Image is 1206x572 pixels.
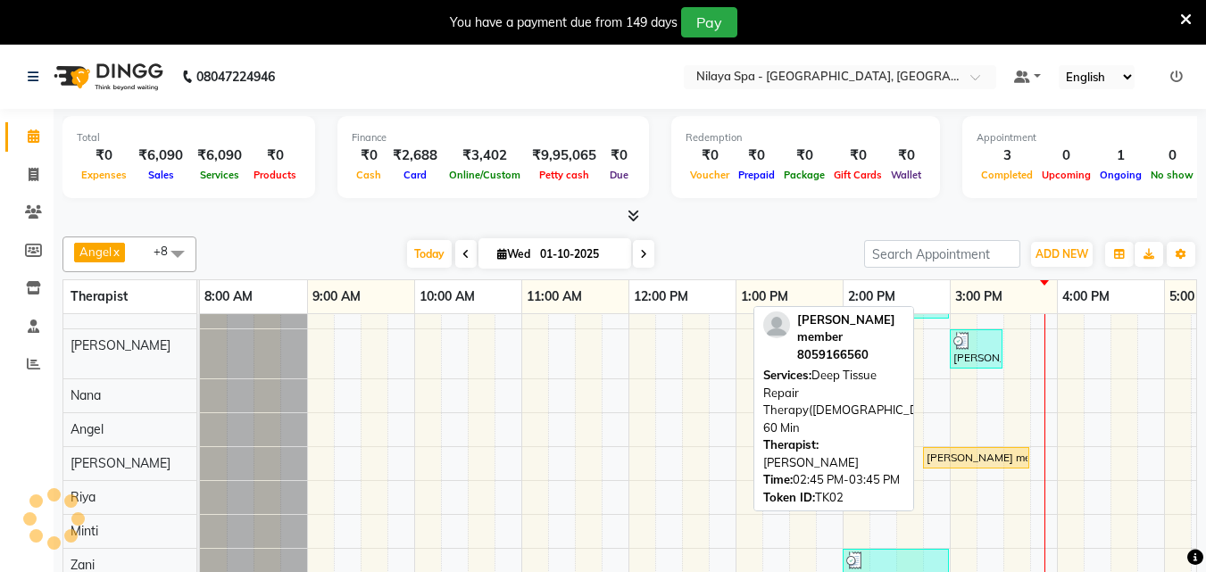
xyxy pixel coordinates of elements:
[195,169,244,181] span: Services
[77,130,301,145] div: Total
[977,169,1037,181] span: Completed
[886,145,926,166] div: ₹0
[1037,145,1095,166] div: 0
[1035,247,1088,261] span: ADD NEW
[681,7,737,37] button: Pay
[603,145,635,166] div: ₹0
[736,284,793,310] a: 1:00 PM
[1031,242,1093,267] button: ADD NEW
[763,490,815,504] span: Token ID:
[386,145,445,166] div: ₹2,688
[844,284,900,310] a: 2:00 PM
[249,145,301,166] div: ₹0
[1146,145,1198,166] div: 0
[71,337,171,353] span: [PERSON_NAME]
[797,346,904,364] div: 8059166560
[493,247,535,261] span: Wed
[864,240,1020,268] input: Search Appointment
[763,436,904,471] div: [PERSON_NAME]
[352,130,635,145] div: Finance
[525,145,603,166] div: ₹9,95,065
[779,145,829,166] div: ₹0
[1058,284,1114,310] a: 4:00 PM
[779,169,829,181] span: Package
[77,169,131,181] span: Expenses
[763,311,790,338] img: profile
[445,169,525,181] span: Online/Custom
[535,169,594,181] span: Petty cash
[1095,145,1146,166] div: 1
[1146,169,1198,181] span: No show
[1095,169,1146,181] span: Ongoing
[734,169,779,181] span: Prepaid
[196,52,275,102] b: 08047224946
[952,332,1001,366] div: [PERSON_NAME] , TK03, 03:00 PM-03:30 PM, African Cocoa Butter and Almond Scrub ([DEMOGRAPHIC_DATA...
[686,145,734,166] div: ₹0
[415,284,479,310] a: 10:00 AM
[71,455,171,471] span: [PERSON_NAME]
[77,145,131,166] div: ₹0
[629,284,693,310] a: 12:00 PM
[46,52,168,102] img: logo
[763,471,904,489] div: 02:45 PM-03:45 PM
[925,450,1027,466] div: [PERSON_NAME] member , TK02, 02:45 PM-03:45 PM, Deep Tissue Repair Therapy([DEMOGRAPHIC_DATA]) 60...
[605,169,633,181] span: Due
[522,284,586,310] a: 11:00 AM
[686,130,926,145] div: Redemption
[445,145,525,166] div: ₹3,402
[249,169,301,181] span: Products
[829,169,886,181] span: Gift Cards
[450,13,678,32] div: You have a payment due from 149 days
[144,169,179,181] span: Sales
[763,368,811,382] span: Services:
[308,284,365,310] a: 9:00 AM
[535,241,624,268] input: 2025-10-01
[407,240,452,268] span: Today
[71,489,96,505] span: Riya
[977,145,1037,166] div: 3
[797,312,895,344] span: [PERSON_NAME] member
[734,145,779,166] div: ₹0
[200,284,257,310] a: 8:00 AM
[763,489,904,507] div: TK02
[763,472,793,486] span: Time:
[829,145,886,166] div: ₹0
[763,437,819,452] span: Therapist:
[112,245,120,259] a: x
[886,169,926,181] span: Wallet
[71,421,104,437] span: Angel
[352,169,386,181] span: Cash
[71,523,98,539] span: Minti
[951,284,1007,310] a: 3:00 PM
[1037,169,1095,181] span: Upcoming
[131,145,190,166] div: ₹6,090
[190,145,249,166] div: ₹6,090
[686,169,734,181] span: Voucher
[977,130,1198,145] div: Appointment
[154,244,181,258] span: +8
[71,288,128,304] span: Therapist
[71,387,101,403] span: Nana
[79,245,112,259] span: Angel
[399,169,431,181] span: Card
[763,368,949,435] span: Deep Tissue Repair Therapy([DEMOGRAPHIC_DATA]) 60 Min
[352,145,386,166] div: ₹0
